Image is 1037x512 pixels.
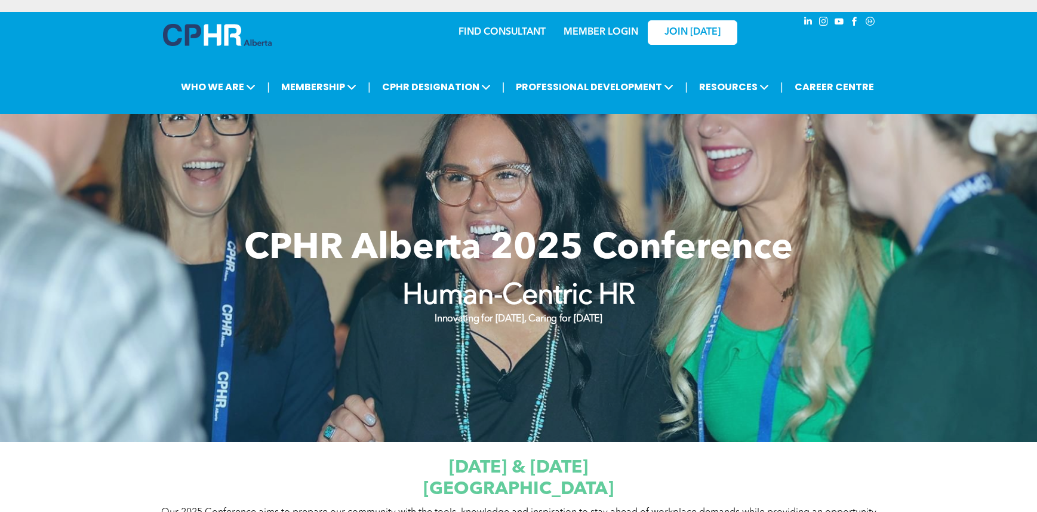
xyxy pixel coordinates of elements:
[696,76,773,98] span: RESOURCES
[449,459,588,477] span: [DATE] & [DATE]
[848,15,861,31] a: facebook
[512,76,677,98] span: PROFESSIONAL DEVELOPMENT
[648,20,737,45] a: JOIN [DATE]
[802,15,815,31] a: linkedin
[368,75,371,99] li: |
[459,27,546,37] a: FIND CONSULTANT
[177,76,259,98] span: WHO WE ARE
[502,75,505,99] li: |
[244,231,793,267] span: CPHR Alberta 2025 Conference
[379,76,494,98] span: CPHR DESIGNATION
[817,15,830,31] a: instagram
[163,24,272,46] img: A blue and white logo for cp alberta
[685,75,688,99] li: |
[564,27,638,37] a: MEMBER LOGIN
[864,15,877,31] a: Social network
[435,314,602,324] strong: Innovating for [DATE], Caring for [DATE]
[267,75,270,99] li: |
[833,15,846,31] a: youtube
[402,282,635,311] strong: Human-Centric HR
[664,27,721,38] span: JOIN [DATE]
[278,76,360,98] span: MEMBERSHIP
[780,75,783,99] li: |
[423,480,614,498] span: [GEOGRAPHIC_DATA]
[791,76,878,98] a: CAREER CENTRE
